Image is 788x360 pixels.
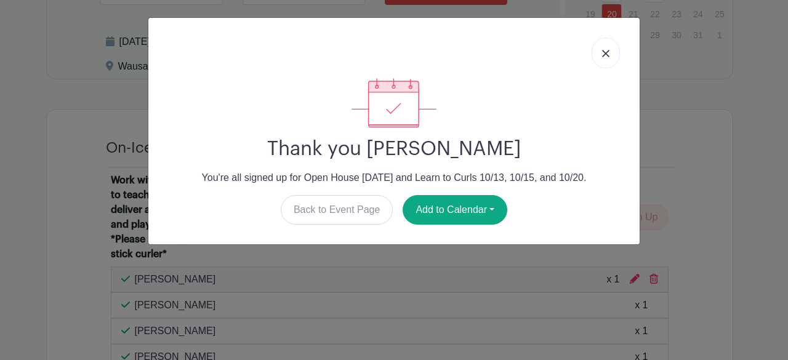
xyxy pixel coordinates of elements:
[158,137,630,161] h2: Thank you [PERSON_NAME]
[352,78,436,127] img: signup_complete-c468d5dda3e2740ee63a24cb0ba0d3ce5d8a4ecd24259e683200fb1569d990c8.svg
[281,195,393,225] a: Back to Event Page
[403,195,507,225] button: Add to Calendar
[158,170,630,185] p: You're all signed up for Open House [DATE] and Learn to Curls 10/13, 10/15, and 10/20.
[602,50,609,57] img: close_button-5f87c8562297e5c2d7936805f587ecaba9071eb48480494691a3f1689db116b3.svg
